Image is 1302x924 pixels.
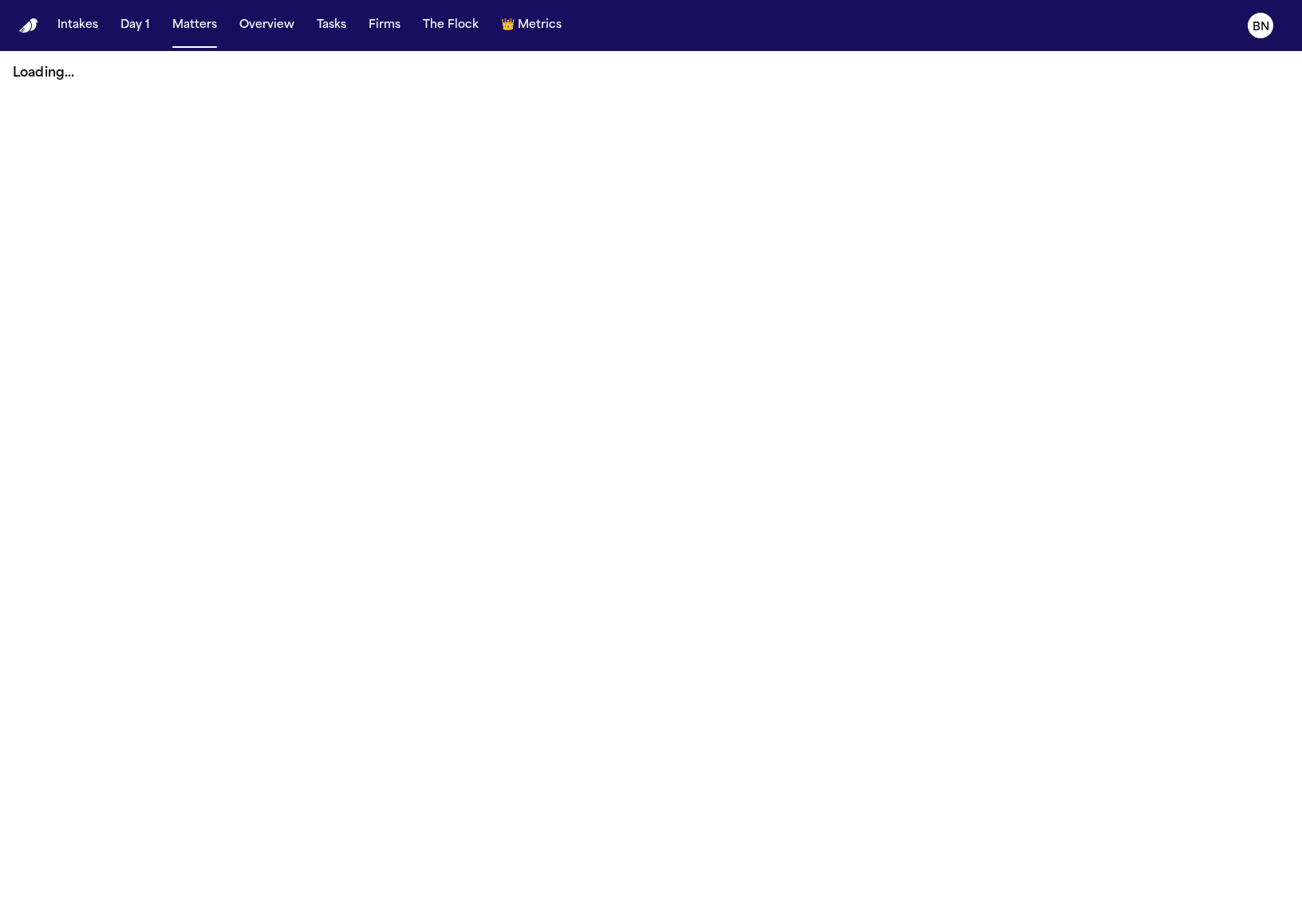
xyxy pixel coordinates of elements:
button: Firms [362,11,407,40]
button: Matters [166,11,223,40]
img: Finch Logo [19,18,38,33]
a: Home [19,18,38,33]
p: Loading... [13,64,1289,83]
button: Overview [233,11,301,40]
button: Day 1 [114,11,156,40]
button: Tasks [310,11,353,40]
button: The Flock [416,11,485,40]
text: BN [1253,22,1269,33]
span: Metrics [518,18,562,33]
span: crown [501,18,515,33]
button: Intakes [51,11,105,40]
button: crownMetrics [495,11,568,40]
